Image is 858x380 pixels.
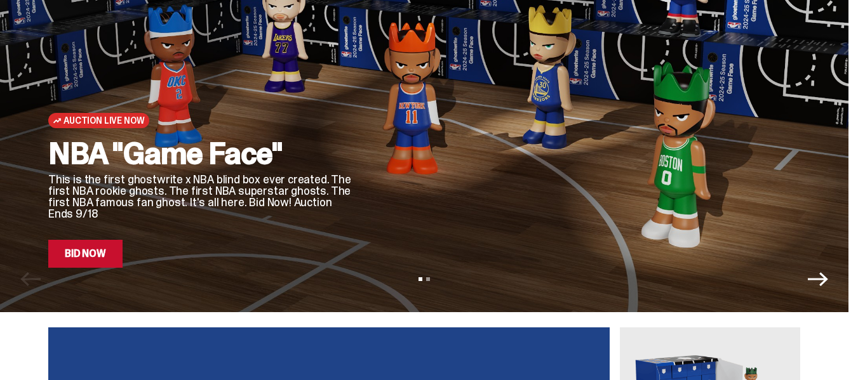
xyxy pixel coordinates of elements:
[808,269,828,289] button: Next
[419,277,422,281] button: View slide 1
[64,115,144,126] span: Auction Live Now
[48,174,353,219] p: This is the first ghostwrite x NBA blind box ever created. The first NBA rookie ghosts. The first...
[426,277,430,281] button: View slide 2
[48,240,123,268] a: Bid Now
[48,138,353,169] h2: NBA "Game Face"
